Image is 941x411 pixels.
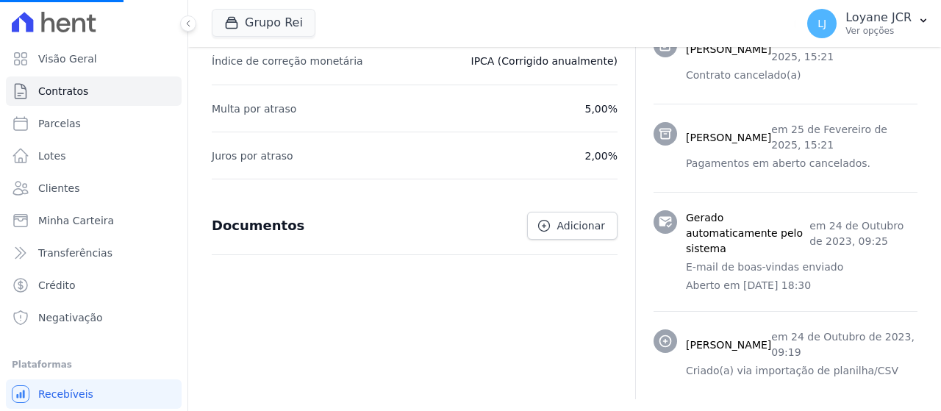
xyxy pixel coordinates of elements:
h3: [PERSON_NAME] [686,42,771,57]
p: em 24 de Outubro de 2023, 09:25 [809,218,917,249]
p: Pagamentos em aberto cancelados. [686,156,917,171]
p: Multa por atraso [212,100,296,118]
span: Adicionar [557,218,605,233]
span: Contratos [38,84,88,99]
span: Negativação [38,310,103,325]
span: Transferências [38,246,112,260]
p: Aberto em [DATE] 18:30 [686,278,917,293]
span: LJ [817,18,826,29]
a: Negativação [6,303,182,332]
p: IPCA (Corrigido anualmente) [471,52,618,70]
p: em 24 de Outubro de 2023, 09:19 [771,329,917,360]
a: Crédito [6,271,182,300]
a: Adicionar [527,212,618,240]
p: Ver opções [845,25,912,37]
p: em 25 de Fevereiro de 2025, 15:21 [771,122,917,153]
p: Juros por atraso [212,147,293,165]
h3: [PERSON_NAME] [686,337,771,353]
h3: Documentos [212,217,304,235]
a: Lotes [6,141,182,171]
button: LJ Loyane JCR Ver opções [795,3,941,44]
span: Lotes [38,149,66,163]
span: Minha Carteira [38,213,114,228]
span: Clientes [38,181,79,196]
a: Contratos [6,76,182,106]
p: Criado(a) via importação de planilha/CSV [686,363,917,379]
a: Minha Carteira [6,206,182,235]
p: Contrato cancelado(a) [686,68,917,83]
span: Crédito [38,278,76,293]
a: Parcelas [6,109,182,138]
h3: Gerado automaticamente pelo sistema [686,210,809,257]
a: Visão Geral [6,44,182,74]
p: Loyane JCR [845,10,912,25]
a: Transferências [6,238,182,268]
p: E-mail de boas-vindas enviado [686,260,917,275]
button: Grupo Rei [212,9,315,37]
a: Clientes [6,174,182,203]
div: Plataformas [12,356,176,374]
p: 5,00% [585,100,618,118]
p: 2,00% [585,147,618,165]
h3: [PERSON_NAME] [686,130,771,146]
p: em 25 de Fevereiro de 2025, 15:21 [771,34,917,65]
p: Índice de correção monetária [212,52,363,70]
span: Parcelas [38,116,81,131]
a: Recebíveis [6,379,182,409]
span: Visão Geral [38,51,97,66]
span: Recebíveis [38,387,93,401]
